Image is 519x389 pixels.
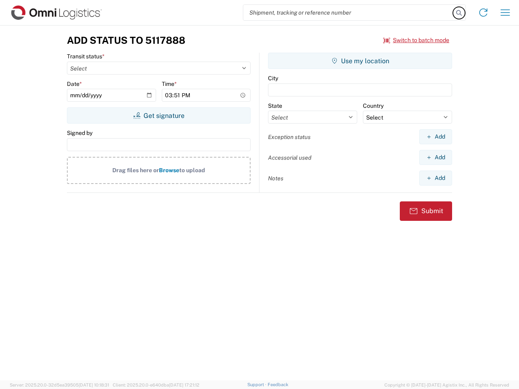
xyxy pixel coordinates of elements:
[383,34,449,47] button: Switch to batch mode
[268,75,278,82] label: City
[79,383,109,387] span: [DATE] 10:18:31
[268,382,288,387] a: Feedback
[10,383,109,387] span: Server: 2025.20.0-32d5ea39505
[419,129,452,144] button: Add
[159,167,179,173] span: Browse
[268,133,311,141] label: Exception status
[268,175,283,182] label: Notes
[247,382,268,387] a: Support
[113,383,199,387] span: Client: 2025.20.0-e640dba
[400,201,452,221] button: Submit
[67,129,92,137] label: Signed by
[67,107,251,124] button: Get signature
[419,150,452,165] button: Add
[162,80,177,88] label: Time
[67,53,105,60] label: Transit status
[268,53,452,69] button: Use my location
[169,383,199,387] span: [DATE] 17:21:12
[243,5,453,20] input: Shipment, tracking or reference number
[179,167,205,173] span: to upload
[268,102,282,109] label: State
[67,34,185,46] h3: Add Status to 5117888
[363,102,384,109] label: Country
[112,167,159,173] span: Drag files here or
[268,154,311,161] label: Accessorial used
[419,171,452,186] button: Add
[384,381,509,389] span: Copyright © [DATE]-[DATE] Agistix Inc., All Rights Reserved
[67,80,82,88] label: Date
